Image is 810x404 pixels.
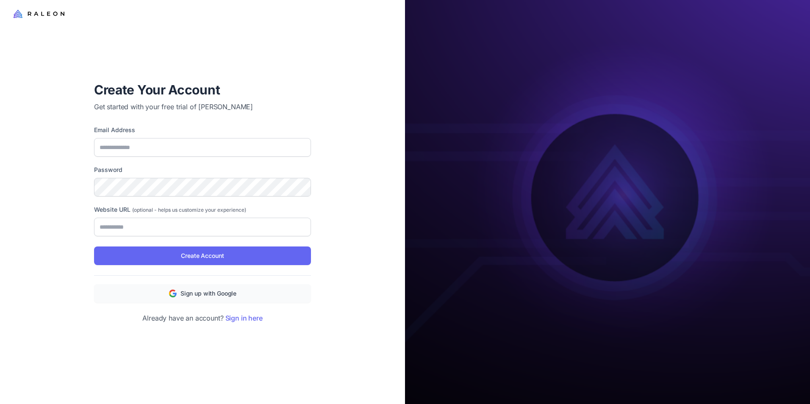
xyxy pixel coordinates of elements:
a: Sign in here [225,314,263,322]
span: (optional - helps us customize your experience) [132,207,246,213]
label: Email Address [94,125,311,135]
button: Sign up with Google [94,284,311,303]
p: Get started with your free trial of [PERSON_NAME] [94,102,311,112]
span: Create Account [181,251,224,260]
label: Website URL [94,205,311,214]
label: Password [94,165,311,174]
p: Already have an account? [94,313,311,323]
span: Sign up with Google [180,289,236,298]
h1: Create Your Account [94,81,311,98]
button: Create Account [94,246,311,265]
